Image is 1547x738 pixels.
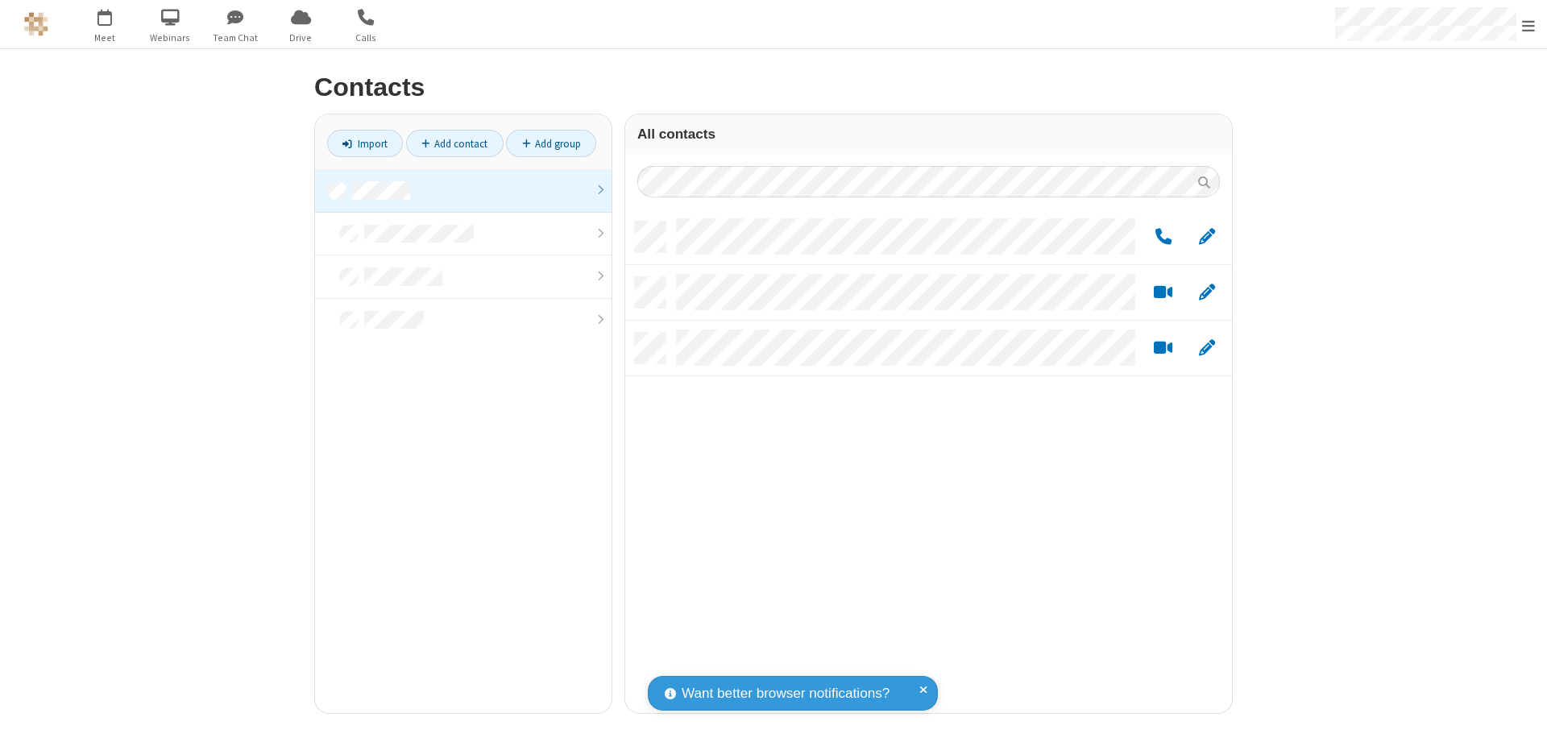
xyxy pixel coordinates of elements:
[140,31,201,45] span: Webinars
[625,209,1232,713] div: grid
[1147,283,1179,303] button: Start a video meeting
[1147,338,1179,359] button: Start a video meeting
[1191,283,1222,303] button: Edit
[314,73,1233,102] h2: Contacts
[205,31,266,45] span: Team Chat
[637,126,1220,142] h3: All contacts
[271,31,331,45] span: Drive
[1191,227,1222,247] button: Edit
[406,130,504,157] a: Add contact
[682,683,890,704] span: Want better browser notifications?
[506,130,596,157] a: Add group
[24,12,48,36] img: QA Selenium DO NOT DELETE OR CHANGE
[327,130,403,157] a: Import
[1191,338,1222,359] button: Edit
[336,31,396,45] span: Calls
[75,31,135,45] span: Meet
[1147,227,1179,247] button: Call by phone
